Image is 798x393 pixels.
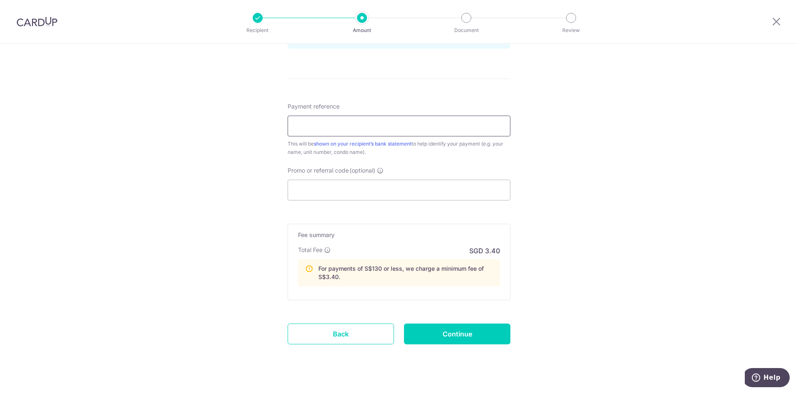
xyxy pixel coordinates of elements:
[288,324,394,344] a: Back
[540,26,602,35] p: Review
[314,141,411,147] a: shown on your recipient’s bank statement
[436,26,497,35] p: Document
[404,324,510,344] input: Continue
[17,17,57,27] img: CardUp
[298,231,500,239] h5: Fee summary
[331,26,393,35] p: Amount
[298,246,323,254] p: Total Fee
[745,368,790,389] iframe: Opens a widget where you can find more information
[288,102,340,111] span: Payment reference
[350,166,375,175] span: (optional)
[318,264,493,281] p: For payments of S$130 or less, we charge a minimum fee of S$3.40.
[227,26,288,35] p: Recipient
[288,140,510,156] div: This will be to help identify your payment (e.g. your name, unit number, condo name).
[469,246,500,256] p: SGD 3.40
[288,166,349,175] span: Promo or referral code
